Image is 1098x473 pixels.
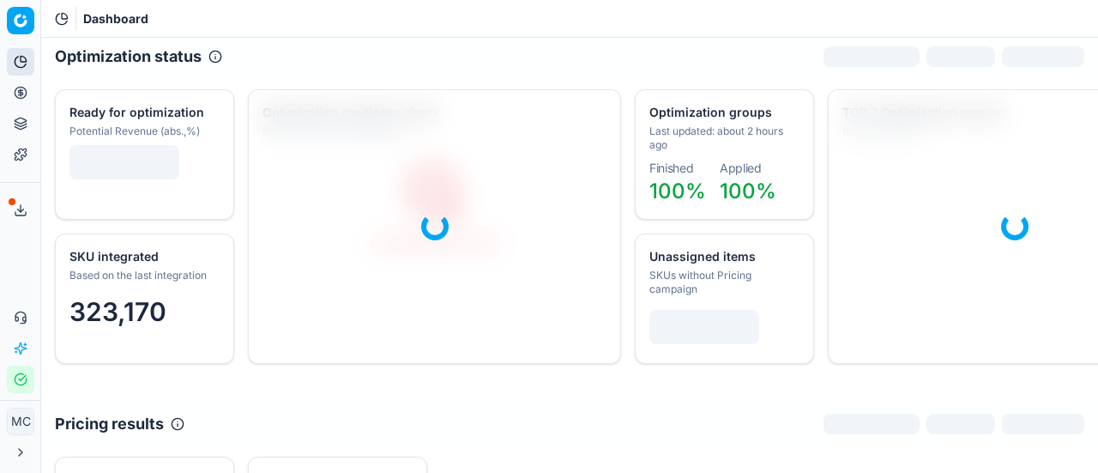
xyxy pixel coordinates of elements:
h2: Optimization status [55,45,202,69]
span: Dashboard [83,10,148,27]
div: Optimization groups [649,104,796,121]
div: SKUs without Pricing campaign [649,269,796,296]
button: MC [7,408,34,435]
div: Based on the last integration [69,269,216,282]
div: Last updated: about 2 hours ago [649,124,796,152]
dt: Applied [720,162,776,174]
h2: Pricing results [55,412,164,436]
nav: breadcrumb [83,10,148,27]
div: Potential Revenue (abs.,%) [69,124,216,138]
span: 100% [649,179,706,203]
div: Unassigned items [649,248,796,265]
span: 323,170 [69,296,166,327]
div: Ready for optimization [69,104,216,121]
dt: Finished [649,162,706,174]
span: MC [8,409,33,434]
span: 100% [720,179,776,203]
div: SKU integrated [69,248,216,265]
